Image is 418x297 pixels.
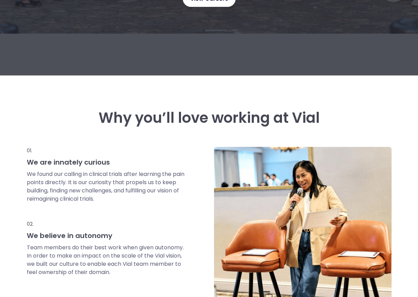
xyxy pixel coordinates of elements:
p: We found our calling in clinical trials after learning the pain points directly. It is our curios... [27,170,185,203]
p: 02. [27,220,185,228]
p: 01. [27,147,185,154]
h3: Why you’ll love working at Vial [27,110,392,126]
p: Team members do their best work when given autonomy. In order to make an impact on the scale of t... [27,243,185,276]
h3: We are innately curious [27,158,185,167]
h3: We believe in autonomy [27,231,185,240]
